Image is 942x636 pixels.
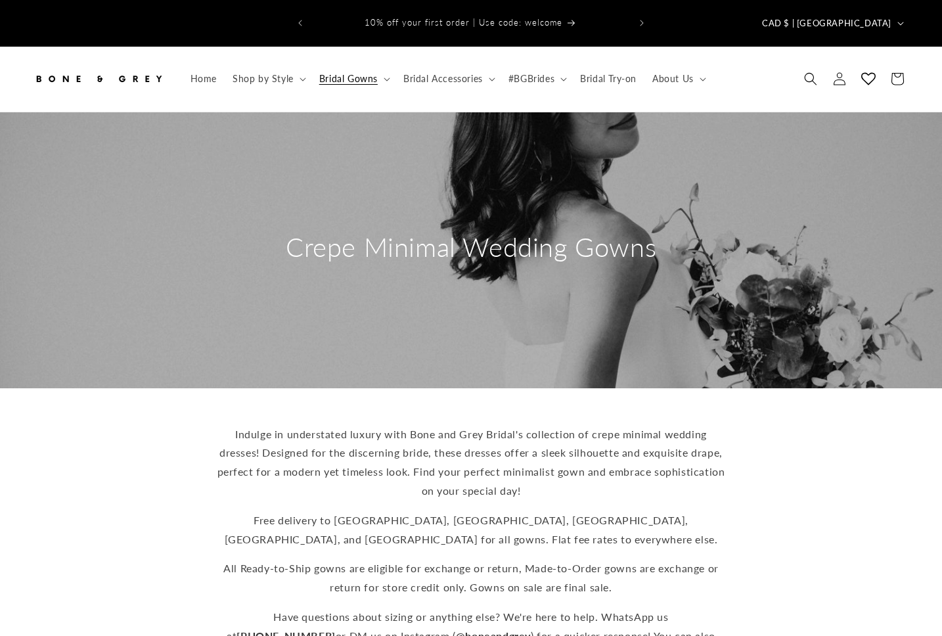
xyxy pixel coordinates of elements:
[33,64,164,93] img: Bone and Grey Bridal
[572,65,644,93] a: Bridal Try-on
[215,425,727,501] p: Indulge in understated luxury with Bone and Grey Bridal's collection of crepe minimal wedding dre...
[225,65,311,93] summary: Shop by Style
[365,17,562,28] span: 10% off your first order | Use code: welcome
[286,11,315,35] button: Previous announcement
[501,65,572,93] summary: #BGBrides
[754,11,909,35] button: CAD $ | [GEOGRAPHIC_DATA]
[286,230,656,264] h2: Crepe Minimal Wedding Gowns
[319,73,378,85] span: Bridal Gowns
[652,73,694,85] span: About Us
[395,65,501,93] summary: Bridal Accessories
[183,65,225,93] a: Home
[28,60,169,99] a: Bone and Grey Bridal
[644,65,711,93] summary: About Us
[215,511,727,549] p: Free delivery to [GEOGRAPHIC_DATA], [GEOGRAPHIC_DATA], [GEOGRAPHIC_DATA], [GEOGRAPHIC_DATA], and ...
[403,73,483,85] span: Bridal Accessories
[311,65,395,93] summary: Bridal Gowns
[191,73,217,85] span: Home
[627,11,656,35] button: Next announcement
[233,73,294,85] span: Shop by Style
[762,17,891,30] span: CAD $ | [GEOGRAPHIC_DATA]
[796,64,825,93] summary: Search
[508,73,554,85] span: #BGBrides
[215,559,727,597] p: All Ready-to-Ship gowns are eligible for exchange or return, Made-to-Order gowns are exchange or ...
[580,73,637,85] span: Bridal Try-on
